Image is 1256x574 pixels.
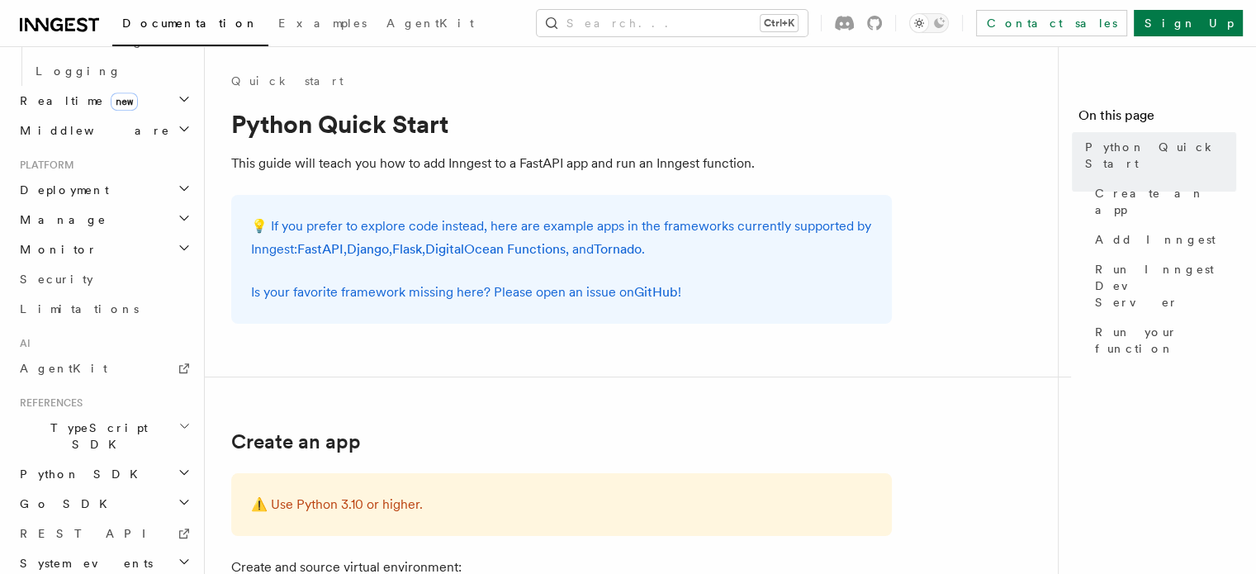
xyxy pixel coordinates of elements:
[251,215,872,261] p: 💡 If you prefer to explore code instead, here are example apps in the frameworks currently suppor...
[594,241,642,257] a: Tornado
[425,241,566,257] a: DigitalOcean Functions
[1078,106,1236,132] h4: On this page
[13,337,31,350] span: AI
[13,353,194,383] a: AgentKit
[20,273,93,286] span: Security
[251,493,872,516] p: ⚠️ Use Python 3.10 or higher.
[976,10,1127,36] a: Contact sales
[13,555,153,572] span: System events
[909,13,949,33] button: Toggle dark mode
[29,56,194,86] a: Logging
[13,413,194,459] button: TypeScript SDK
[13,496,117,512] span: Go SDK
[1088,254,1236,317] a: Run Inngest Dev Server
[13,519,194,548] a: REST API
[13,241,97,258] span: Monitor
[111,93,138,111] span: new
[1078,132,1236,178] a: Python Quick Start
[13,396,83,410] span: References
[1095,185,1236,218] span: Create an app
[112,5,268,46] a: Documentation
[377,5,484,45] a: AgentKit
[1134,10,1243,36] a: Sign Up
[20,527,160,540] span: REST API
[13,489,194,519] button: Go SDK
[13,122,170,139] span: Middleware
[537,10,808,36] button: Search...Ctrl+K
[231,430,361,453] a: Create an app
[13,175,194,205] button: Deployment
[347,241,389,257] a: Django
[386,17,474,30] span: AgentKit
[13,205,194,235] button: Manage
[231,109,892,139] h1: Python Quick Start
[231,152,892,175] p: This guide will teach you how to add Inngest to a FastAPI app and run an Inngest function.
[13,420,178,453] span: TypeScript SDK
[13,466,148,482] span: Python SDK
[1088,225,1236,254] a: Add Inngest
[36,64,121,78] span: Logging
[122,17,258,30] span: Documentation
[392,241,422,257] a: Flask
[13,294,194,324] a: Limitations
[1095,324,1236,357] span: Run your function
[13,264,194,294] a: Security
[1095,261,1236,311] span: Run Inngest Dev Server
[1085,139,1236,172] span: Python Quick Start
[13,159,74,172] span: Platform
[278,17,367,30] span: Examples
[1088,178,1236,225] a: Create an app
[761,15,798,31] kbd: Ctrl+K
[20,302,139,315] span: Limitations
[1088,317,1236,363] a: Run your function
[251,281,872,304] p: Is your favorite framework missing here? Please open an issue on !
[268,5,377,45] a: Examples
[13,235,194,264] button: Monitor
[13,86,194,116] button: Realtimenew
[13,459,194,489] button: Python SDK
[634,284,678,300] a: GitHub
[297,241,344,257] a: FastAPI
[13,182,109,198] span: Deployment
[231,73,344,89] a: Quick start
[13,93,138,109] span: Realtime
[13,116,194,145] button: Middleware
[20,362,107,375] span: AgentKit
[1095,231,1216,248] span: Add Inngest
[13,211,107,228] span: Manage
